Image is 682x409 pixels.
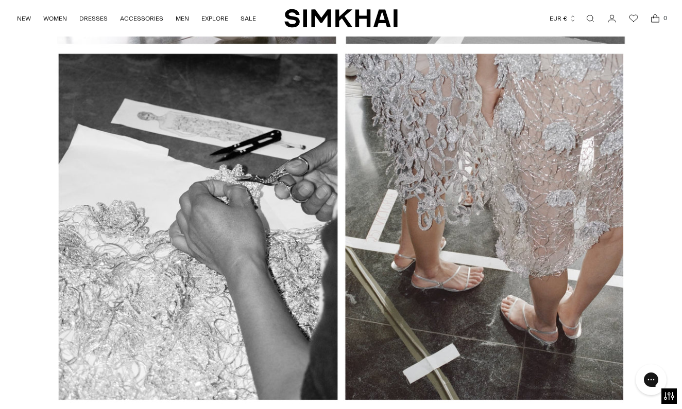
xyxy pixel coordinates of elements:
[79,7,108,30] a: DRESSES
[550,7,576,30] button: EUR €
[602,8,622,29] a: Go to the account page
[580,8,601,29] a: Open search modal
[201,7,228,30] a: EXPLORE
[284,8,398,28] a: SIMKHAI
[630,361,672,399] iframe: Gorgias live chat messenger
[43,7,67,30] a: WOMEN
[623,8,644,29] a: Wishlist
[120,7,163,30] a: ACCESSORIES
[241,7,256,30] a: SALE
[660,13,670,23] span: 0
[176,7,189,30] a: MEN
[645,8,666,29] a: Open cart modal
[17,7,31,30] a: NEW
